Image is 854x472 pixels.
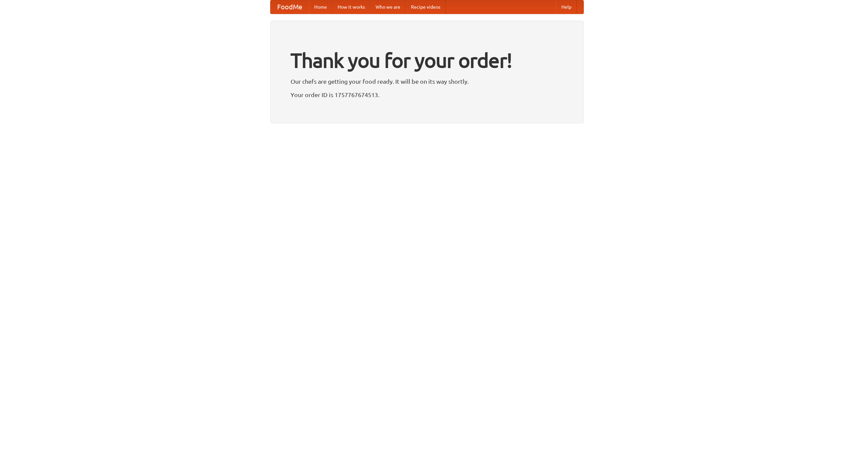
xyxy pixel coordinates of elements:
h1: Thank you for your order! [291,44,563,76]
a: Who we are [370,0,406,14]
p: Your order ID is 1757767674513. [291,90,563,100]
a: Recipe videos [406,0,446,14]
a: Help [556,0,577,14]
p: Our chefs are getting your food ready. It will be on its way shortly. [291,76,563,86]
a: Home [309,0,332,14]
a: FoodMe [271,0,309,14]
a: How it works [332,0,370,14]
